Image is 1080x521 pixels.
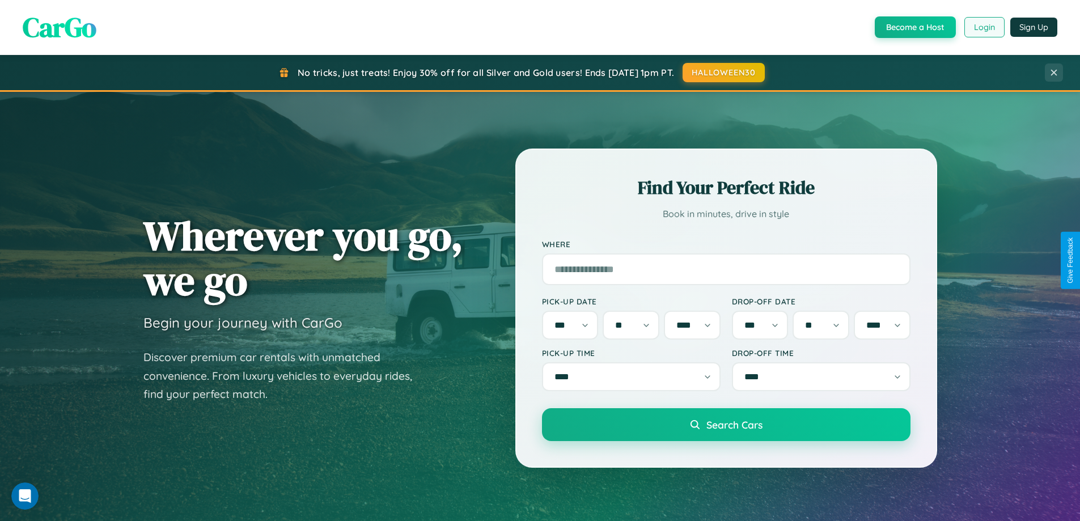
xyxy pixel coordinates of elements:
[542,348,721,358] label: Pick-up Time
[1010,18,1057,37] button: Sign Up
[875,16,956,38] button: Become a Host
[298,67,674,78] span: No tricks, just treats! Enjoy 30% off for all Silver and Gold users! Ends [DATE] 1pm PT.
[143,348,427,404] p: Discover premium car rentals with unmatched convenience. From luxury vehicles to everyday rides, ...
[964,17,1005,37] button: Login
[542,175,910,200] h2: Find Your Perfect Ride
[23,9,96,46] span: CarGo
[542,206,910,222] p: Book in minutes, drive in style
[11,482,39,510] iframe: Intercom live chat
[143,213,463,303] h1: Wherever you go, we go
[542,408,910,441] button: Search Cars
[542,239,910,249] label: Where
[732,348,910,358] label: Drop-off Time
[542,296,721,306] label: Pick-up Date
[706,418,763,431] span: Search Cars
[1066,238,1074,283] div: Give Feedback
[732,296,910,306] label: Drop-off Date
[683,63,765,82] button: HALLOWEEN30
[143,314,342,331] h3: Begin your journey with CarGo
